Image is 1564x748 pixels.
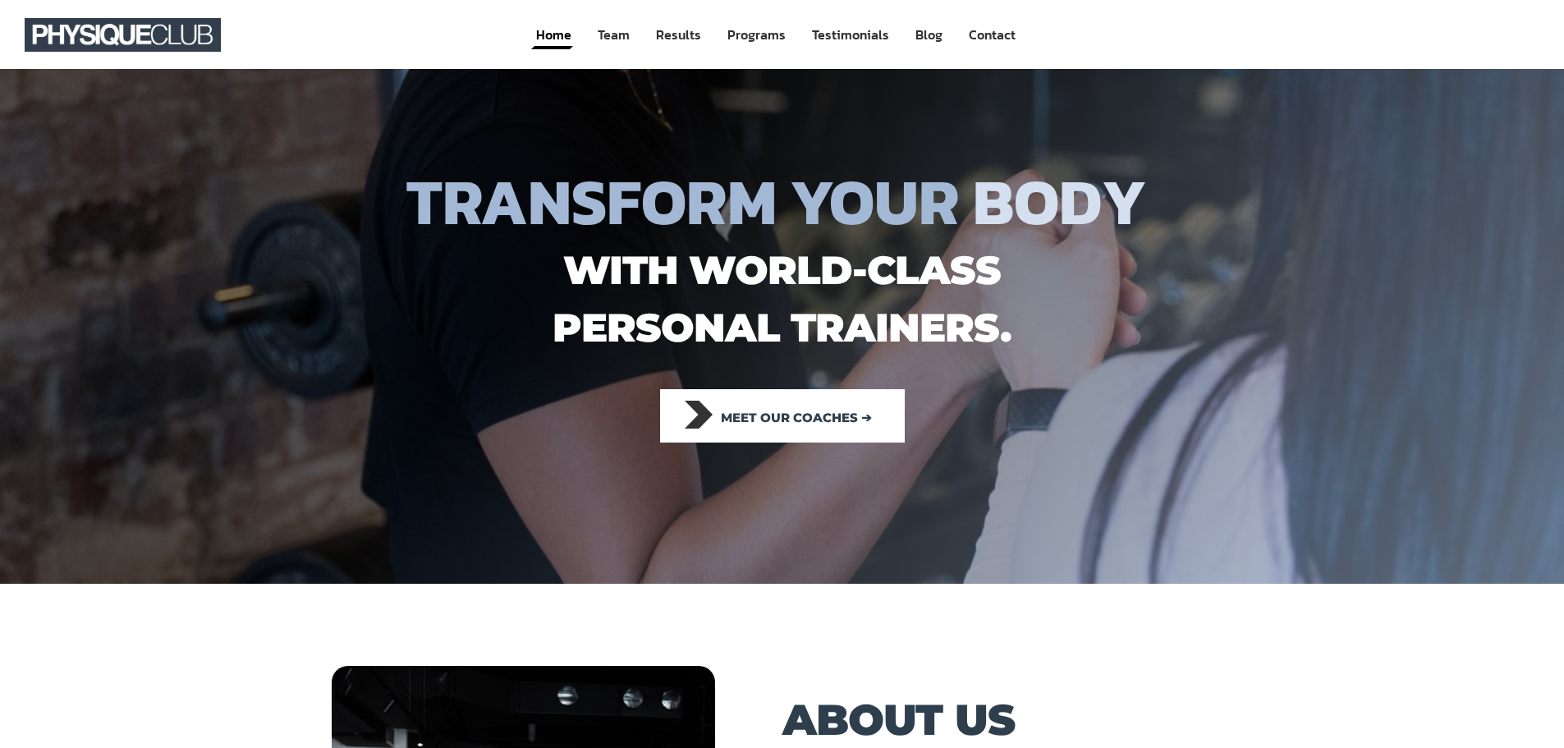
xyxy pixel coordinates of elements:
a: Programs [726,20,787,50]
a: Meet our coaches ➔ [660,389,905,443]
a: Results [654,20,703,50]
span: TRANSFORM YOUR [406,154,960,250]
a: Home [534,20,573,50]
span: Y [1102,173,1147,231]
h1: with world-class personal trainers. [265,241,1300,356]
h1: ABOUT US [782,699,1300,741]
span: Meet our coaches ➔ [721,400,872,436]
a: Contact [967,20,1017,50]
a: Team [596,20,631,50]
a: Testimonials [810,20,891,50]
a: Blog [914,20,944,50]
